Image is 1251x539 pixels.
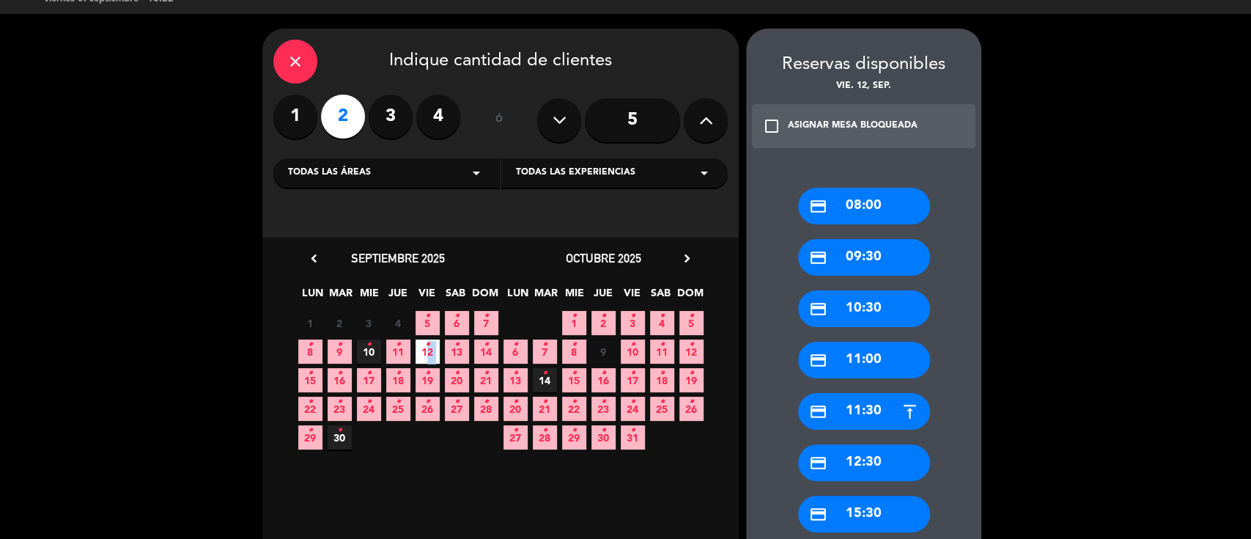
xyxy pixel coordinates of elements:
[621,368,645,392] span: 17
[809,351,827,370] i: credit_card
[329,285,353,309] span: MAR
[475,95,523,146] div: ó
[542,333,547,356] i: •
[572,390,577,414] i: •
[601,390,606,414] i: •
[679,340,704,364] span: 12
[445,368,469,392] span: 20
[454,333,460,356] i: •
[689,304,694,328] i: •
[445,397,469,421] span: 27
[650,397,674,421] span: 25
[369,95,413,139] label: 3
[809,197,827,216] i: credit_card
[798,444,930,481] div: 12:30
[563,285,587,309] span: MIE
[630,390,635,414] i: •
[337,419,342,442] i: •
[357,368,381,392] span: 17
[415,285,439,309] span: VIE
[357,397,381,421] span: 24
[506,285,530,309] span: LUN
[620,285,644,309] span: VIE
[798,239,930,276] div: 09:30
[809,403,827,421] i: credit_card
[396,390,401,414] i: •
[484,390,489,414] i: •
[630,304,635,328] i: •
[542,362,547,385] i: •
[386,397,410,421] span: 25
[660,390,665,414] i: •
[416,368,440,392] span: 19
[503,425,528,450] span: 27
[630,362,635,385] i: •
[443,285,468,309] span: SAB
[695,164,713,182] i: arrow_drop_down
[601,362,606,385] i: •
[288,166,371,180] span: Todas las áreas
[798,188,930,224] div: 08:00
[591,311,616,335] span: 2
[474,368,498,392] span: 21
[321,95,365,139] label: 2
[366,390,372,414] i: •
[328,340,352,364] span: 9
[386,285,410,309] span: JUE
[454,362,460,385] i: •
[689,362,694,385] i: •
[591,340,616,364] span: 9
[396,362,401,385] i: •
[542,390,547,414] i: •
[484,362,489,385] i: •
[533,368,557,392] span: 14
[572,304,577,328] i: •
[630,333,635,356] i: •
[484,333,489,356] i: •
[621,425,645,450] span: 31
[454,390,460,414] i: •
[416,311,440,335] span: 5
[601,304,606,328] i: •
[468,164,485,182] i: arrow_drop_down
[621,311,645,335] span: 3
[366,333,372,356] i: •
[572,333,577,356] i: •
[298,397,322,421] span: 22
[542,419,547,442] i: •
[660,362,665,385] i: •
[416,95,460,139] label: 4
[533,340,557,364] span: 7
[516,166,635,180] span: Todas las experiencias
[650,311,674,335] span: 4
[798,290,930,327] div: 10:30
[809,249,827,267] i: credit_card
[357,311,381,335] span: 3
[416,397,440,421] span: 26
[503,368,528,392] span: 13
[562,311,586,335] span: 1
[763,117,781,135] i: check_box_outline_blank
[591,368,616,392] span: 16
[562,368,586,392] span: 15
[591,397,616,421] span: 23
[513,419,518,442] i: •
[591,285,616,309] span: JUE
[445,311,469,335] span: 6
[328,368,352,392] span: 16
[357,340,381,364] span: 10
[562,397,586,421] span: 22
[425,304,430,328] i: •
[677,285,701,309] span: DOM
[445,340,469,364] span: 13
[788,119,918,133] div: ASIGNAR MESA BLOQUEADA
[562,425,586,450] span: 29
[679,251,695,266] i: chevron_right
[308,390,313,414] i: •
[534,285,558,309] span: MAR
[630,419,635,442] i: •
[416,340,440,364] span: 12
[746,51,981,79] div: Reservas disponibles
[562,340,586,364] span: 8
[337,362,342,385] i: •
